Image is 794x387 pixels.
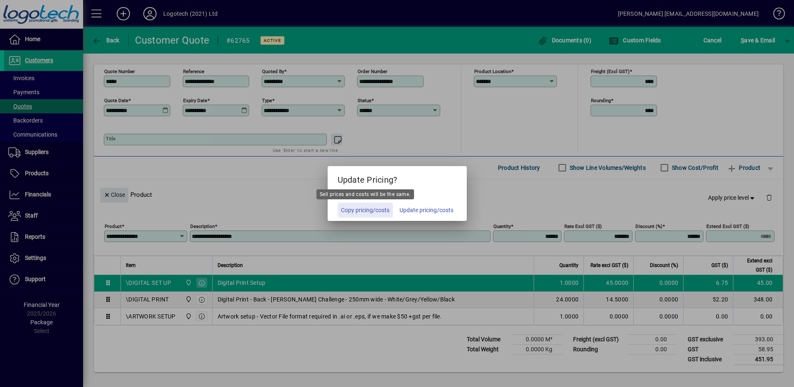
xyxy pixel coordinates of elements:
h5: Update Pricing? [328,166,467,190]
div: Sell prices and costs will be the same. [316,189,414,199]
span: Copy pricing/costs [341,206,390,215]
button: Copy pricing/costs [338,203,393,218]
button: Update pricing/costs [396,203,457,218]
span: Update pricing/costs [399,206,453,215]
